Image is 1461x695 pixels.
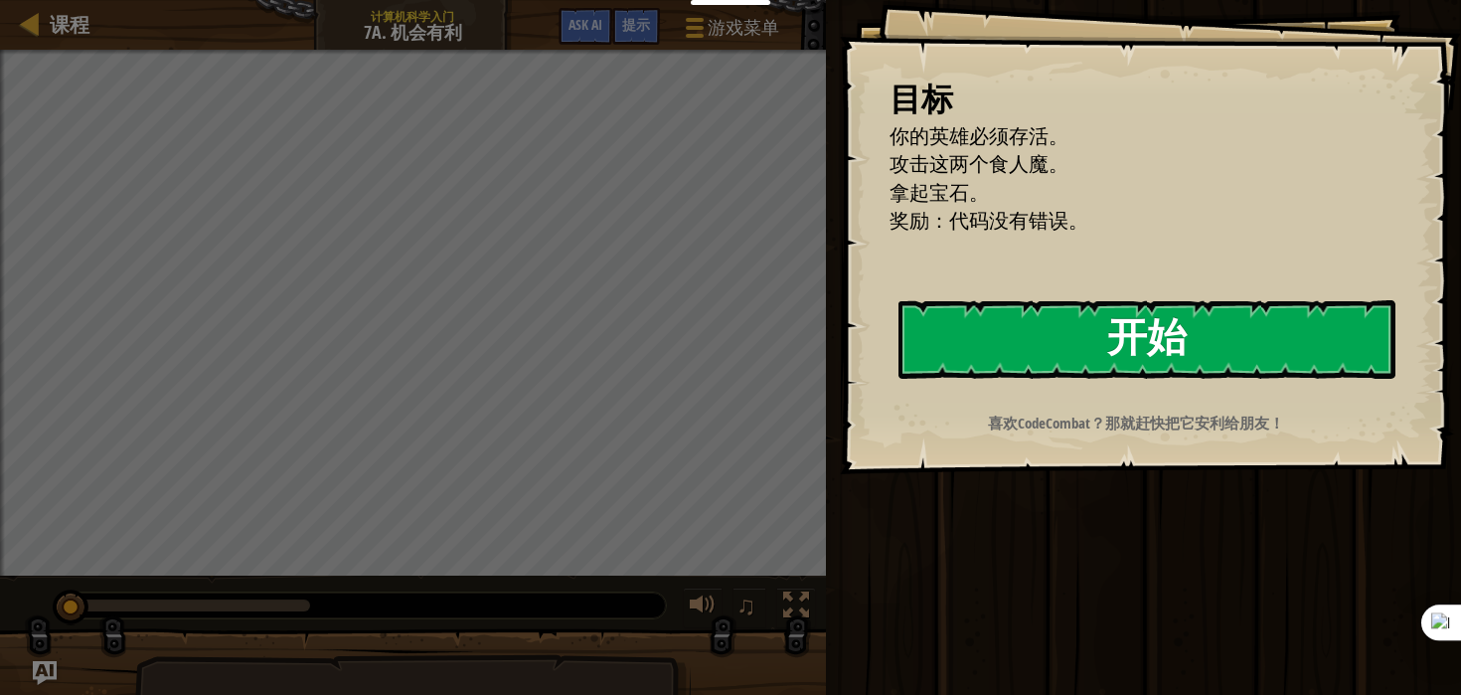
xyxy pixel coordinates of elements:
[568,15,602,34] span: Ask AI
[890,122,1068,149] span: 你的英雄必须存活。
[865,122,1386,151] li: 你的英雄必须存活。
[865,150,1386,179] li: 攻击这两个食人魔。
[890,207,1088,234] span: 奖励：代码没有错误。
[559,8,612,45] button: Ask AI
[890,77,1391,122] div: 目标
[865,207,1386,236] li: 奖励：代码没有错误。
[898,300,1395,379] button: 开始
[708,15,779,41] span: 游戏菜单
[670,8,791,55] button: 游戏菜单
[33,661,57,685] button: Ask AI
[988,413,1284,434] strong: 喜欢CodeCombat？那就赶快把它安利给朋友！
[776,588,816,628] button: 切换全屏
[890,179,989,206] span: 拿起宝石。
[50,11,89,38] span: 课程
[683,588,723,628] button: 音量调节
[732,588,766,628] button: ♫
[40,11,89,38] a: 课程
[890,150,1068,177] span: 攻击这两个食人魔。
[736,591,756,620] span: ♫
[622,15,650,34] span: 提示
[865,179,1386,208] li: 拿起宝石。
